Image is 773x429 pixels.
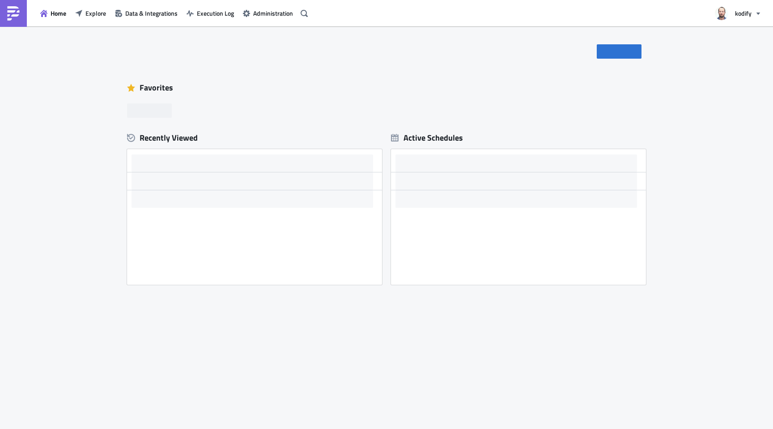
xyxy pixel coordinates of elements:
[714,6,729,21] img: Avatar
[391,133,463,143] div: Active Schedules
[709,4,766,23] button: kodify
[36,6,71,20] button: Home
[71,6,110,20] button: Explore
[127,131,382,145] div: Recently Viewed
[182,6,238,20] button: Execution Log
[51,9,66,18] span: Home
[125,9,178,18] span: Data & Integrations
[85,9,106,18] span: Explore
[197,9,234,18] span: Execution Log
[127,81,646,94] div: Favorites
[238,6,297,20] button: Administration
[6,6,21,21] img: PushMetrics
[253,9,293,18] span: Administration
[735,9,752,18] span: kodify
[110,6,182,20] button: Data & Integrations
